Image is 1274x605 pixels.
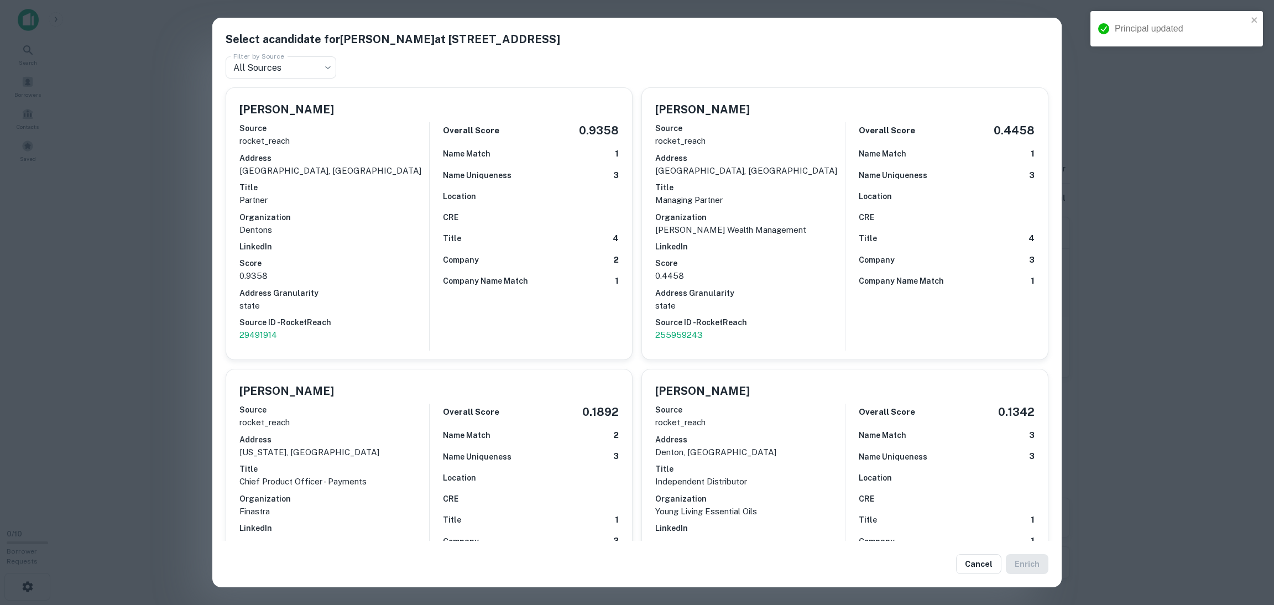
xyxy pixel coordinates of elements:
div: All Sources [226,56,336,79]
h6: CRE [859,493,874,505]
p: state [239,299,429,312]
button: close [1251,15,1259,26]
h6: Company [859,254,895,266]
h6: Title [655,181,845,194]
h6: Score [655,539,845,551]
h6: Overall Score [443,406,499,419]
h6: Address Granularity [655,287,845,299]
h6: Address [239,434,429,446]
p: state [655,299,845,312]
h5: 0.1342 [998,404,1035,420]
h6: Address Granularity [239,287,429,299]
div: Principal updated [1115,22,1247,35]
h6: Address [239,152,429,164]
p: Dentons [239,223,429,237]
h6: 1 [1031,275,1035,288]
h6: 4 [1028,232,1035,245]
h6: Name Match [443,148,490,160]
h6: Company Name Match [443,275,528,287]
h6: Name Match [443,429,490,441]
h6: Name Uniqueness [443,451,511,463]
h6: 3 [1029,169,1035,182]
p: Chief Product Officer - Payments [239,475,429,488]
h6: Address [655,434,845,446]
h6: Location [859,190,892,202]
h6: Title [239,463,429,475]
h6: CRE [859,211,874,223]
h6: Source [655,404,845,416]
h6: Title [443,232,461,244]
h6: Score [239,257,429,269]
p: denton, [GEOGRAPHIC_DATA] [655,446,845,459]
h5: 0.1892 [582,404,619,420]
h6: Name Uniqueness [859,169,927,181]
h6: Score [239,539,429,551]
button: Cancel [956,554,1001,574]
h6: 2 [614,429,619,442]
label: Filter by Source [233,51,284,61]
h6: 2 [614,254,619,267]
p: 0.9358 [239,269,429,283]
p: rocket_reach [655,416,845,429]
h6: Overall Score [443,124,499,137]
h6: Name Uniqueness [443,169,511,181]
h6: Source ID - RocketReach [655,316,845,328]
h6: Title [443,514,461,526]
p: Independent Distributor [655,475,845,488]
h6: Name Match [859,148,906,160]
h6: Location [443,190,476,202]
p: [GEOGRAPHIC_DATA], [GEOGRAPHIC_DATA] [239,164,429,178]
h5: 0.4458 [994,122,1035,139]
h6: LinkedIn [655,522,845,534]
h6: Address [655,152,845,164]
p: rocket_reach [655,134,845,148]
h6: 3 [1029,254,1035,267]
p: rocket_reach [239,134,429,148]
h6: LinkedIn [239,241,429,253]
h6: Overall Score [859,406,915,419]
h6: 3 [1029,450,1035,463]
p: [US_STATE], [GEOGRAPHIC_DATA] [239,446,429,459]
h5: [PERSON_NAME] [655,101,750,118]
h6: Score [655,257,845,269]
h6: Location [859,472,892,484]
h5: [PERSON_NAME] [655,383,750,399]
h6: 1 [1031,535,1035,547]
h6: Company [443,535,479,547]
h6: 1 [1031,148,1035,160]
h6: 3 [613,535,619,547]
h6: Source ID - RocketReach [239,316,429,328]
iframe: Chat Widget [1219,517,1274,570]
h6: 1 [615,275,619,288]
p: [GEOGRAPHIC_DATA], [GEOGRAPHIC_DATA] [655,164,845,178]
p: [PERSON_NAME] Wealth Management [655,223,845,237]
p: rocket_reach [239,416,429,429]
a: 29491914 [239,328,429,342]
h6: Organization [655,211,845,223]
p: Partner [239,194,429,207]
h6: Company [859,535,895,547]
h6: Organization [239,493,429,505]
h6: Source [239,122,429,134]
h5: Select a candidate for [PERSON_NAME] at [STREET_ADDRESS] [226,31,1048,48]
h6: 4 [613,232,619,245]
h6: Company [443,254,479,266]
h6: LinkedIn [239,522,429,534]
h6: Company Name Match [859,275,944,287]
h6: Title [859,514,877,526]
h6: Source [655,122,845,134]
h6: Title [859,232,877,244]
h6: 1 [615,148,619,160]
p: Young Living Essential Oils [655,505,845,518]
a: 255959243 [655,328,845,342]
h6: 1 [615,514,619,526]
h6: Title [655,463,845,475]
h5: [PERSON_NAME] [239,383,334,399]
p: 0.4458 [655,269,845,283]
h6: Source [239,404,429,416]
h5: 0.9358 [579,122,619,139]
h6: Location [443,472,476,484]
h6: 1 [1031,514,1035,526]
